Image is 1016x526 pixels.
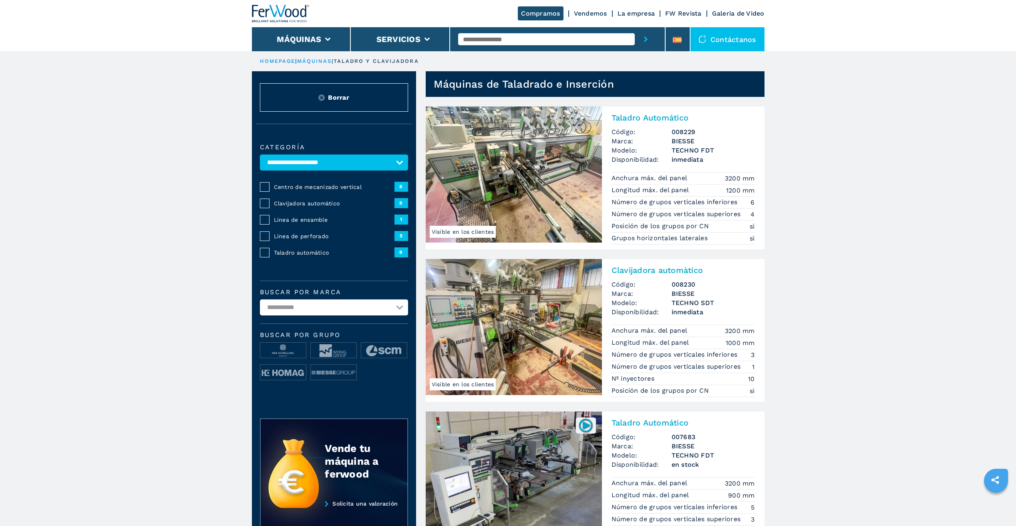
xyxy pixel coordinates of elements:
em: sì [750,234,755,243]
em: 3200 mm [725,174,755,183]
div: Vende tu máquina a ferwood [325,442,391,480]
span: | [295,58,297,64]
em: 3 [751,515,754,524]
p: Anchura máx. del panel [612,479,690,488]
em: sì [750,222,755,231]
h1: Máquinas de Taladrado e Inserción [434,78,614,90]
img: image [311,343,356,359]
span: 8 [394,247,408,257]
a: Galeria de Video [712,10,765,17]
p: Nº inyectores [612,374,657,383]
em: 4 [750,210,754,219]
button: submit-button [635,27,657,51]
a: sharethis [985,470,1005,490]
p: taladro y clavijadora [334,58,419,65]
em: sì [750,386,755,396]
h3: BIESSE [672,137,755,146]
span: 1 [394,215,408,224]
span: Taladro automático [274,249,394,257]
span: Línea de perforado [274,232,394,240]
img: Reset [318,94,325,101]
span: Línea de ensamble [274,216,394,224]
button: Servicios [376,34,420,44]
span: Visible en los clientes [430,226,496,238]
p: Longitud máx. del panel [612,491,691,500]
img: image [311,365,356,381]
span: Disponibilidad: [612,460,672,469]
p: Longitud máx. del panel [612,338,691,347]
span: 8 [394,198,408,208]
p: Número de grupos verticales superiores [612,515,743,524]
p: Número de grupos verticales inferiores [612,198,740,207]
h2: Taladro Automático [612,418,755,428]
span: Código: [612,432,672,442]
span: inmediata [672,155,755,164]
span: Disponibilidad: [612,307,672,317]
iframe: Chat [982,490,1010,520]
img: image [361,343,407,359]
span: Borrar [328,93,349,102]
img: image [260,365,306,381]
span: Modelo: [612,298,672,307]
p: Longitud máx. del panel [612,186,691,195]
p: Anchura máx. del panel [612,326,690,335]
span: Visible en los clientes [430,378,496,390]
button: Máquinas [277,34,321,44]
em: 5 [751,503,754,512]
span: 5 [394,231,408,241]
p: Posición de los grupos por CN [612,222,711,231]
span: Código: [612,280,672,289]
h2: Clavijadora automàtico [612,265,755,275]
p: Anchura máx. del panel [612,174,690,183]
span: 8 [394,182,408,191]
p: Número de grupos verticales inferiores [612,350,740,359]
span: Marca: [612,442,672,451]
div: Contáctanos [690,27,765,51]
span: Marca: [612,289,672,298]
em: 1200 mm [726,186,755,195]
h3: TECHNO FDT [672,146,755,155]
h3: BIESSE [672,289,755,298]
a: Compramos [518,6,563,20]
h3: TECHNO FDT [672,451,755,460]
img: image [260,343,306,359]
h3: 008230 [672,280,755,289]
h3: BIESSE [672,442,755,451]
h3: 007683 [672,432,755,442]
h3: TECHNO SDT [672,298,755,307]
img: Taladro Automático BIESSE TECHNO FDT [426,106,602,243]
a: Taladro Automático BIESSE TECHNO FDTVisible en los clientesTaladro AutomáticoCódigo:008229Marca:B... [426,106,765,249]
p: Posición de los grupos por CN [612,386,711,395]
p: Número de grupos verticales superiores [612,210,743,219]
em: 3 [751,350,754,359]
h2: Taladro Automático [612,113,755,122]
em: 6 [750,198,754,207]
label: categoría [260,144,408,151]
img: Clavijadora automàtico BIESSE TECHNO SDT [426,259,602,395]
span: Clavijadora automàtico [274,199,394,207]
em: 3200 mm [725,326,755,335]
a: HOMEPAGE [260,58,296,64]
img: Contáctanos [698,35,706,43]
img: Ferwood [252,5,310,22]
span: | [332,58,333,64]
em: 10 [748,374,755,383]
a: máquinas [297,58,332,64]
span: inmediata [672,307,755,317]
a: Clavijadora automàtico BIESSE TECHNO SDTVisible en los clientesClavijadora automàticoCódigo:00823... [426,259,765,402]
span: Disponibilidad: [612,155,672,164]
button: ResetBorrar [260,83,408,112]
p: Número de grupos verticales inferiores [612,503,740,512]
em: 900 mm [728,491,755,500]
p: Número de grupos verticales superiores [612,362,743,371]
span: Marca: [612,137,672,146]
a: Vendemos [574,10,607,17]
img: 007683 [578,418,594,433]
span: Modelo: [612,451,672,460]
span: Modelo: [612,146,672,155]
a: La empresa [618,10,655,17]
label: Buscar por marca [260,289,408,295]
p: Grupos horizontales laterales [612,234,710,243]
h3: 008229 [672,127,755,137]
em: 3200 mm [725,479,755,488]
